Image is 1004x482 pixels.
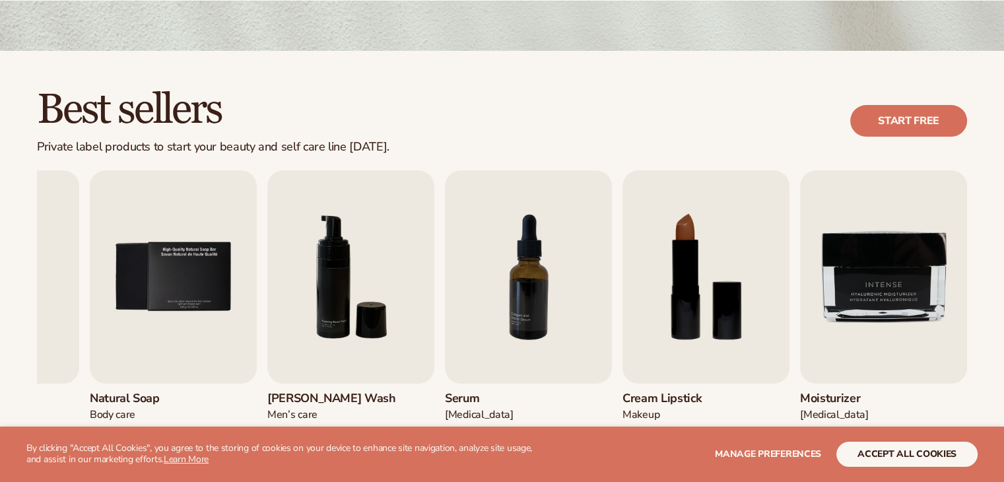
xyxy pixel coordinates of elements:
[715,442,821,467] button: Manage preferences
[267,392,396,406] h3: [PERSON_NAME] Wash
[836,442,978,467] button: accept all cookies
[622,170,789,447] a: 8 / 9
[90,170,257,447] a: 5 / 9
[26,443,547,465] p: By clicking "Accept All Cookies", you agree to the storing of cookies on your device to enhance s...
[800,392,881,406] h3: Moisturizer
[622,392,704,406] h3: Cream Lipstick
[800,408,881,422] div: [MEDICAL_DATA]
[90,392,171,406] h3: Natural Soap
[622,408,704,422] div: Makeup
[445,170,612,447] a: 7 / 9
[37,140,389,155] div: Private label products to start your beauty and self care line [DATE].
[90,408,171,422] div: Body Care
[850,105,967,137] a: Start free
[37,88,389,132] h2: Best sellers
[445,408,526,422] div: [MEDICAL_DATA]
[715,448,821,460] span: Manage preferences
[267,170,434,447] a: 6 / 9
[164,453,209,465] a: Learn More
[800,170,967,447] a: 9 / 9
[445,392,526,406] h3: Serum
[267,408,396,422] div: Men’s Care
